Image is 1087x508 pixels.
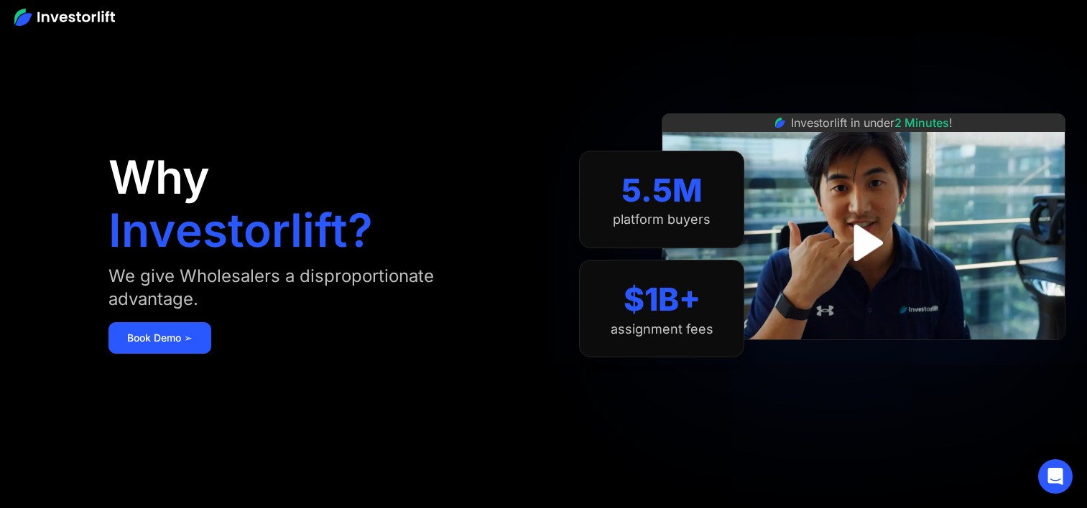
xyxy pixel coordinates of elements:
[894,116,949,130] span: 2 Minutes
[108,322,211,354] a: Book Demo ➢
[756,347,971,364] iframe: Customer reviews powered by Trustpilot
[108,265,500,311] div: We give Wholesalers a disproportionate advantage.
[621,171,703,210] div: 5.5M
[108,154,210,200] h1: Why
[108,207,373,253] h1: Investorlift?
[832,211,896,275] a: open lightbox
[791,114,953,131] div: Investorlift in under !
[1038,459,1073,494] div: Open Intercom Messenger
[611,321,713,337] div: assignment fees
[624,281,700,319] div: $1B+
[613,212,711,227] div: platform buyers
